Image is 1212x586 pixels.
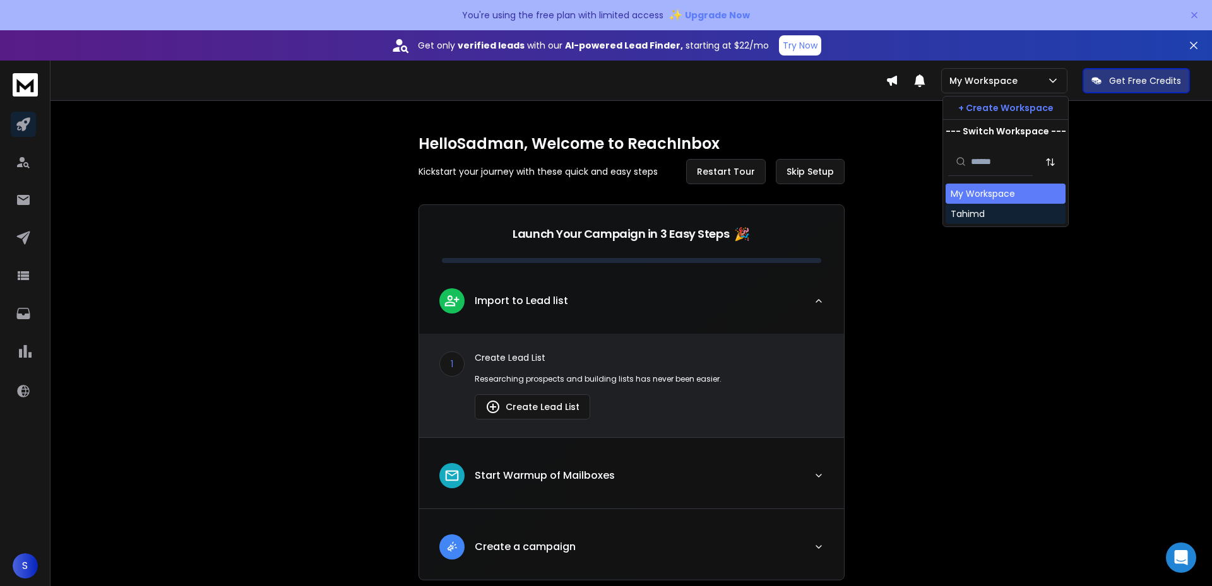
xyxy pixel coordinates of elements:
div: leadImport to Lead list [419,334,844,437]
img: lead [444,467,460,484]
p: Get only with our starting at $22/mo [418,39,769,52]
p: Kickstart your journey with these quick and easy steps [419,165,658,178]
p: Import to Lead list [475,293,568,308]
div: Open Intercom Messenger [1166,542,1196,573]
button: Get Free Credits [1083,68,1190,93]
button: leadStart Warmup of Mailboxes [419,453,844,508]
div: My Workspace [951,187,1015,200]
button: Try Now [779,35,821,56]
div: 1 [439,351,465,377]
img: lead [444,293,460,308]
p: Create a campaign [475,539,576,554]
span: Skip Setup [787,165,834,178]
div: Tahimd [951,208,985,220]
img: lead [485,399,501,414]
p: Create Lead List [475,351,824,364]
strong: verified leads [458,39,525,52]
p: You're using the free plan with limited access [462,9,663,21]
button: leadCreate a campaign [419,524,844,580]
button: leadImport to Lead list [419,278,844,334]
button: S [13,553,38,578]
p: Try Now [783,39,817,52]
p: Start Warmup of Mailboxes [475,468,615,483]
button: + Create Workspace [943,97,1068,119]
button: ✨Upgrade Now [668,3,750,28]
p: Launch Your Campaign in 3 Easy Steps [513,225,729,243]
h1: Hello Sadman , Welcome to ReachInbox [419,134,845,154]
img: logo [13,73,38,97]
p: Researching prospects and building lists has never been easier. [475,374,824,384]
button: Sort by Sort A-Z [1038,149,1063,175]
img: lead [444,539,460,554]
p: Get Free Credits [1109,74,1181,87]
p: My Workspace [949,74,1023,87]
button: Create Lead List [475,394,590,419]
button: Skip Setup [776,159,845,184]
span: Upgrade Now [685,9,750,21]
p: + Create Workspace [958,102,1054,114]
span: ✨ [668,6,682,24]
strong: AI-powered Lead Finder, [565,39,683,52]
p: --- Switch Workspace --- [946,125,1066,138]
span: 🎉 [734,225,750,243]
button: Restart Tour [686,159,766,184]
